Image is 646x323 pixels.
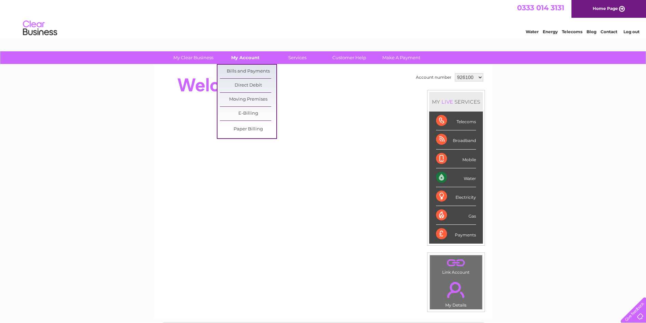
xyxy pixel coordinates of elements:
[526,29,539,34] a: Water
[220,107,276,120] a: E-Billing
[429,92,483,112] div: MY SERVICES
[321,51,378,64] a: Customer Help
[586,29,596,34] a: Blog
[623,29,640,34] a: Log out
[440,99,454,105] div: LIVE
[601,29,617,34] a: Contact
[430,276,483,310] td: My Details
[543,29,558,34] a: Energy
[432,257,480,269] a: .
[414,72,453,83] td: Account number
[269,51,326,64] a: Services
[217,51,274,64] a: My Account
[436,168,476,187] div: Water
[220,65,276,78] a: Bills and Payments
[562,29,582,34] a: Telecoms
[430,255,483,276] td: Link Account
[23,18,57,39] img: logo.png
[162,4,485,33] div: Clear Business is a trading name of Verastar Limited (registered in [GEOGRAPHIC_DATA] No. 3667643...
[220,79,276,92] a: Direct Debit
[436,150,476,168] div: Mobile
[517,3,564,12] a: 0333 014 3131
[165,51,222,64] a: My Clear Business
[436,112,476,130] div: Telecoms
[432,278,480,302] a: .
[373,51,430,64] a: Make A Payment
[220,93,276,106] a: Moving Premises
[220,122,276,136] a: Paper Billing
[436,225,476,243] div: Payments
[436,130,476,149] div: Broadband
[436,206,476,225] div: Gas
[436,187,476,206] div: Electricity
